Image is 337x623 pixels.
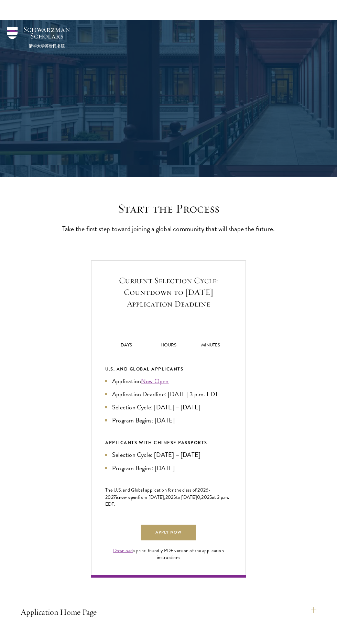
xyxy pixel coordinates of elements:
li: Application Deadline: [DATE] 3 p.m. EDT [105,389,232,399]
span: at 3 p.m. EDT. [105,494,229,508]
li: Selection Cycle: [DATE] – [DATE] [105,450,232,460]
span: is [116,494,119,501]
div: U.S. and Global Applicants [105,365,232,373]
p: Take the first step toward joining a global community that will shape the future. [62,223,275,235]
a: Now Open [141,376,169,386]
img: Schwarzman Scholars [7,27,70,48]
h2: Start the Process [62,201,275,216]
span: The U.S. and Global application for the class of 202 [105,486,206,494]
h5: Current Selection Cycle: Countdown to [DATE] Application Deadline [105,275,232,310]
span: 202 [165,494,174,501]
span: , [200,494,201,501]
div: APPLICANTS WITH CHINESE PASSPORTS [105,439,232,447]
span: now open [119,494,138,501]
span: 5 [209,494,212,501]
p: Hours [148,342,190,349]
span: -202 [105,486,211,501]
li: Selection Cycle: [DATE] – [DATE] [105,402,232,412]
span: 7 [113,494,116,501]
span: 0 [197,494,200,501]
span: to [DATE] [176,494,197,501]
span: 6 [206,486,208,494]
li: Program Begins: [DATE] [105,416,232,425]
span: 5 [173,494,176,501]
p: Minutes [189,342,232,349]
a: Download [113,547,133,554]
span: 202 [201,494,209,501]
p: Days [105,342,148,349]
li: Program Begins: [DATE] [105,463,232,473]
div: a print-friendly PDF version of the application instructions [105,547,232,561]
button: Application Home Page [21,604,316,620]
li: Application [105,376,232,386]
a: Apply Now [141,525,196,540]
span: from [DATE], [138,494,165,501]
